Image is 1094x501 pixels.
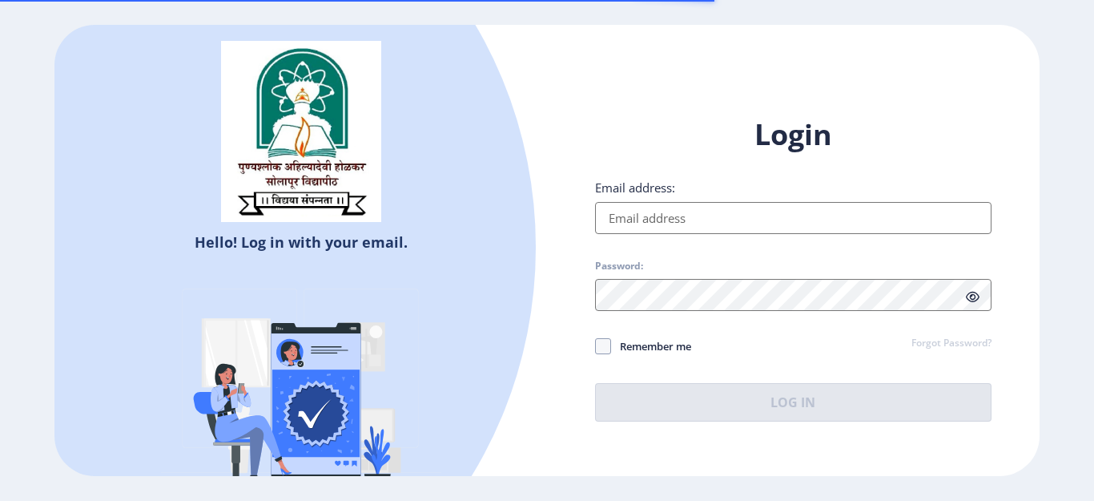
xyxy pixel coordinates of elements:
img: sulogo.png [221,41,381,222]
h1: Login [595,115,991,154]
input: Email address [595,202,991,234]
label: Email address: [595,180,675,196]
span: Remember me [611,337,691,356]
label: Password: [595,260,643,273]
a: Forgot Password? [911,337,991,351]
button: Log In [595,383,991,422]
